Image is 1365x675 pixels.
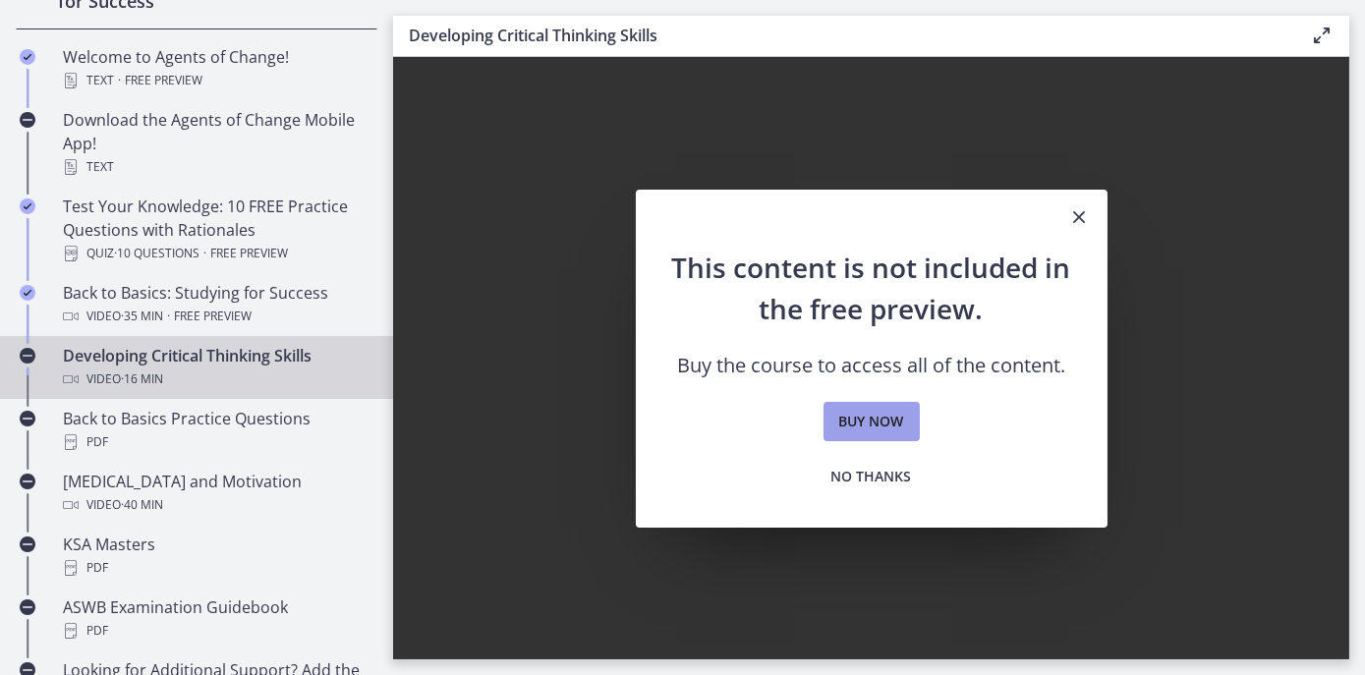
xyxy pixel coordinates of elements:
div: KSA Masters [63,533,370,580]
i: Completed [20,285,35,301]
span: · 40 min [121,493,163,517]
h3: Developing Critical Thinking Skills [409,24,1279,47]
div: Video [63,493,370,517]
div: ASWB Examination Guidebook [63,595,370,643]
span: Free preview [174,305,252,328]
span: Free preview [125,69,202,92]
a: Buy now [824,402,920,441]
div: Developing Critical Thinking Skills [63,344,370,391]
div: PDF [63,619,370,643]
span: · [118,69,121,92]
div: Quiz [63,242,370,265]
i: Completed [20,49,35,65]
button: Close [1052,190,1108,247]
p: Buy the course to access all of the content. [667,353,1076,378]
div: Back to Basics: Studying for Success [63,281,370,328]
span: · 10 Questions [114,242,199,265]
button: No thanks [816,457,928,496]
div: Text [63,155,370,179]
span: Buy now [839,410,904,433]
div: Video [63,305,370,328]
span: · 16 min [121,367,163,391]
div: Test Your Knowledge: 10 FREE Practice Questions with Rationales [63,195,370,265]
div: Back to Basics Practice Questions [63,407,370,454]
div: PDF [63,556,370,580]
span: · [167,305,170,328]
span: Free preview [210,242,288,265]
i: Completed [20,198,35,214]
div: PDF [63,430,370,454]
div: Download the Agents of Change Mobile App! [63,108,370,179]
span: No thanks [831,465,912,488]
span: · [203,242,206,265]
div: Text [63,69,370,92]
h2: This content is not included in the free preview. [667,247,1076,329]
div: Video [63,367,370,391]
span: · 35 min [121,305,163,328]
div: [MEDICAL_DATA] and Motivation [63,470,370,517]
div: Welcome to Agents of Change! [63,45,370,92]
